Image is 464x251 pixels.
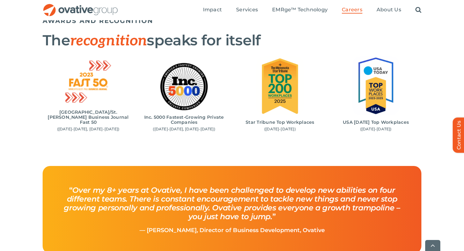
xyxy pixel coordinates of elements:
[342,7,362,13] span: Careers
[332,120,420,125] h6: USA [DATE] Top Workplaces
[332,127,420,132] p: ([DATE]-[DATE])
[203,7,222,14] a: Impact
[236,127,324,132] p: ([DATE]-[DATE])
[415,7,421,14] a: Search
[44,127,132,132] p: ([DATE]-[DATE], [DATE]-[DATE])
[342,7,362,14] a: Careers
[70,32,147,50] span: recognition
[139,63,230,132] div: 2 / 4
[236,7,258,13] span: Services
[330,56,421,132] div: 4 / 4
[377,7,401,14] a: About Us
[43,58,134,132] div: 1 / 4
[140,115,228,125] h6: Inc. 5000 Fastest-Growing Private Companies
[235,56,326,132] div: 3 / 4
[43,32,421,49] h2: The speaks for itself
[44,110,132,125] h6: [GEOGRAPHIC_DATA]/St. [PERSON_NAME] Business Journal Fast 50
[64,185,400,221] i: Over my 8+ years at Ovative, I have been challenged to develop new abilities on four different te...
[272,7,328,13] span: EMRge™ Technology
[140,127,228,132] p: ([DATE]-[DATE], [DATE]-[DATE])
[236,7,258,14] a: Services
[236,120,324,125] h6: Star Tribune Top Workplaces
[203,7,222,13] span: Impact
[57,180,407,227] h4: “ ”
[43,17,421,25] h5: AWARDS AND RECOGNITION
[272,7,328,14] a: EMRge™ Technology
[43,3,118,9] a: OG_Full_horizontal_RGB
[377,7,401,13] span: About Us
[57,227,407,234] p: — [PERSON_NAME], Director of Business Development, Ovative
